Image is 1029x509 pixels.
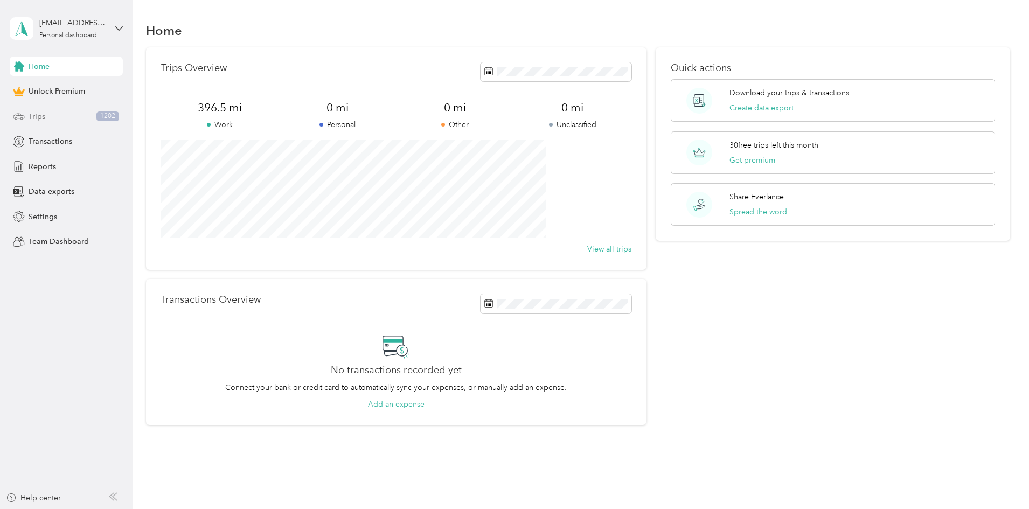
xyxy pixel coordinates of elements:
span: Transactions [29,136,72,147]
p: Unclassified [513,119,631,130]
span: 0 mi [396,100,513,115]
p: Trips Overview [161,62,227,74]
button: Add an expense [368,399,425,410]
span: Unlock Premium [29,86,85,97]
p: Quick actions [671,62,995,74]
p: Download your trips & transactions [729,87,849,99]
span: Data exports [29,186,74,197]
span: Home [29,61,50,72]
button: Help center [6,492,61,504]
button: Spread the word [729,206,787,218]
p: Work [161,119,279,130]
iframe: Everlance-gr Chat Button Frame [969,449,1029,509]
div: [EMAIL_ADDRESS][DOMAIN_NAME] [39,17,107,29]
span: 0 mi [279,100,396,115]
p: Other [396,119,513,130]
span: Team Dashboard [29,236,89,247]
p: Transactions Overview [161,294,261,305]
span: 396.5 mi [161,100,279,115]
button: Create data export [729,102,794,114]
span: 1202 [96,111,119,121]
div: Personal dashboard [39,32,97,39]
p: 30 free trips left this month [729,140,818,151]
p: Personal [279,119,396,130]
h1: Home [146,25,182,36]
p: Connect your bank or credit card to automatically sync your expenses, or manually add an expense. [225,382,567,393]
span: Settings [29,211,57,222]
button: Get premium [729,155,775,166]
span: Trips [29,111,45,122]
h2: No transactions recorded yet [331,365,462,376]
span: Reports [29,161,56,172]
button: View all trips [587,243,631,255]
p: Share Everlance [729,191,784,203]
span: 0 mi [513,100,631,115]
